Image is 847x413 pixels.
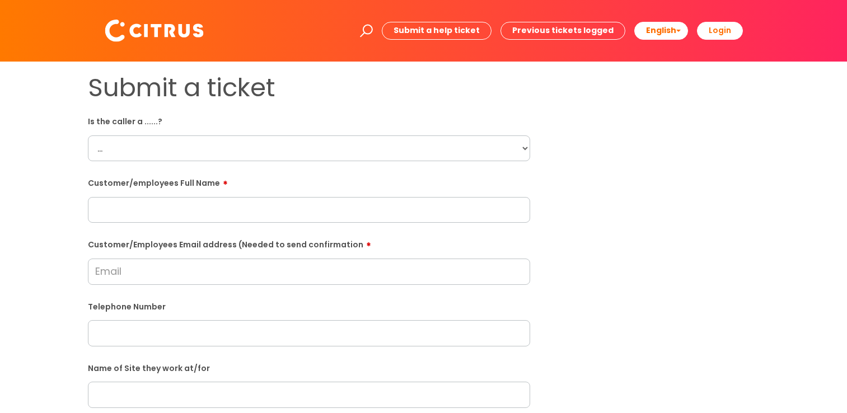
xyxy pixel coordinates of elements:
[88,73,530,103] h1: Submit a ticket
[88,362,530,373] label: Name of Site they work at/for
[646,25,676,36] span: English
[88,115,530,126] label: Is the caller a ......?
[697,22,743,39] a: Login
[382,22,492,39] a: Submit a help ticket
[709,25,731,36] b: Login
[88,236,530,250] label: Customer/Employees Email address (Needed to send confirmation
[88,259,530,284] input: Email
[88,300,530,312] label: Telephone Number
[500,22,625,39] a: Previous tickets logged
[88,175,530,188] label: Customer/employees Full Name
